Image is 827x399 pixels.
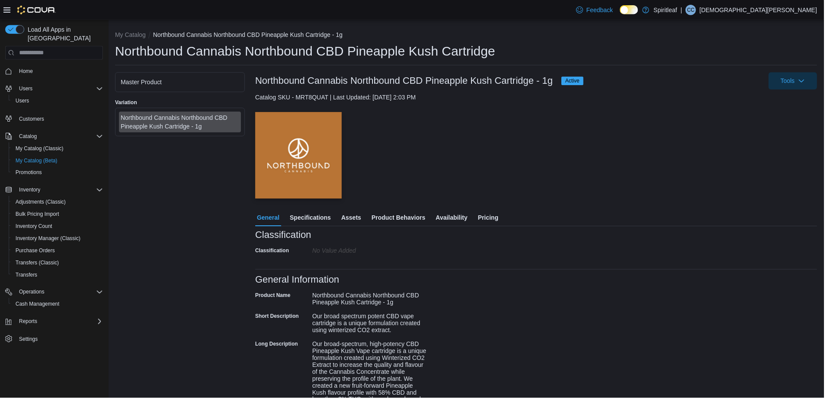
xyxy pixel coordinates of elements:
[702,5,820,15] p: [DEMOGRAPHIC_DATA][PERSON_NAME]
[256,76,555,86] h3: Northbound Cannabis Northbound CBD Pineapple Kush Cartridge - 1g
[12,156,103,166] span: My Catalog (Beta)
[12,234,84,244] a: Inventory Manager (Classic)
[291,210,332,227] span: Specifications
[16,170,42,177] span: Promotions
[771,73,820,90] button: Tools
[12,222,56,232] a: Inventory Count
[5,62,103,369] nav: Complex example
[19,116,44,123] span: Customers
[343,210,362,227] span: Assets
[373,210,427,227] span: Product Behaviors
[9,299,107,311] button: Cash Management
[12,270,103,281] span: Transfers
[12,258,63,269] a: Transfers (Classic)
[2,65,107,78] button: Home
[9,209,107,221] button: Bulk Pricing Import
[258,210,280,227] span: General
[256,112,343,199] img: Image for Northbound Cannabis Northbound CBD Pineapple Kush Cartridge - 1g
[688,5,699,15] div: Christian C
[9,270,107,282] button: Transfers
[9,257,107,270] button: Transfers (Classic)
[12,246,59,257] a: Purchase Orders
[12,300,103,310] span: Cash Management
[784,77,798,86] span: Tools
[12,246,103,257] span: Purchase Orders
[19,290,45,297] span: Operations
[16,335,41,346] a: Settings
[9,155,107,167] button: My Catalog (Beta)
[16,288,48,298] button: Operations
[16,132,40,142] button: Catalog
[19,86,33,92] span: Users
[19,133,37,140] span: Catalog
[256,342,299,349] label: Long Description
[16,145,64,152] span: My Catalog (Classic)
[154,31,344,38] button: Northbound Cannabis Northbound CBD Pineapple Kush Cartridge - 1g
[16,317,41,328] button: Reports
[16,98,29,105] span: Users
[2,83,107,95] button: Users
[16,66,36,77] a: Home
[16,185,103,196] span: Inventory
[12,210,63,220] a: Bulk Pricing Import
[9,143,107,155] button: My Catalog (Classic)
[17,6,56,14] img: Cova
[683,5,685,15] p: |
[12,270,41,281] a: Transfers
[313,244,430,255] div: No value added
[656,5,679,15] p: Spiritleaf
[16,199,66,206] span: Adjustments (Classic)
[121,78,240,87] div: Master Product
[2,131,107,143] button: Catalog
[256,276,340,286] h3: General Information
[256,314,300,321] label: Short Description
[12,96,103,106] span: Users
[16,158,58,165] span: My Catalog (Beta)
[2,185,107,197] button: Inventory
[16,317,103,328] span: Reports
[256,248,290,255] label: Classification
[2,317,107,329] button: Reports
[16,288,103,298] span: Operations
[19,68,33,75] span: Home
[256,231,313,241] h3: Classification
[16,84,36,94] button: Users
[12,300,63,310] a: Cash Management
[12,234,103,244] span: Inventory Manager (Classic)
[115,99,138,106] label: Variation
[622,5,640,14] input: Dark Mode
[121,114,240,131] div: Northbound Cannabis Northbound CBD Pineapple Kush Cartridge - 1g
[12,144,67,154] a: My Catalog (Classic)
[19,187,40,194] span: Inventory
[16,211,59,218] span: Bulk Pricing Import
[12,198,103,208] span: Adjustments (Classic)
[16,84,103,94] span: Users
[2,112,107,125] button: Customers
[567,77,582,85] span: Active
[16,236,81,243] span: Inventory Manager (Classic)
[12,96,33,106] a: Users
[19,319,37,326] span: Reports
[9,167,107,179] button: Promotions
[24,25,103,43] span: Load All Apps in [GEOGRAPHIC_DATA]
[313,290,430,307] div: Northbound Cannabis Northbound CBD Pineapple Kush Cartridge - 1g
[115,31,146,38] button: My Catalog
[16,113,103,124] span: Customers
[2,287,107,299] button: Operations
[690,5,697,15] span: CC
[16,248,55,255] span: Purchase Orders
[480,210,500,227] span: Pricing
[9,95,107,107] button: Users
[19,337,38,344] span: Settings
[9,197,107,209] button: Adjustments (Classic)
[16,114,48,125] a: Customers
[256,293,291,300] label: Product Name
[16,260,59,267] span: Transfers (Classic)
[16,66,103,77] span: Home
[12,210,103,220] span: Bulk Pricing Import
[16,224,53,231] span: Inventory Count
[2,334,107,346] button: Settings
[575,1,619,19] a: Feedback
[9,233,107,245] button: Inventory Manager (Classic)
